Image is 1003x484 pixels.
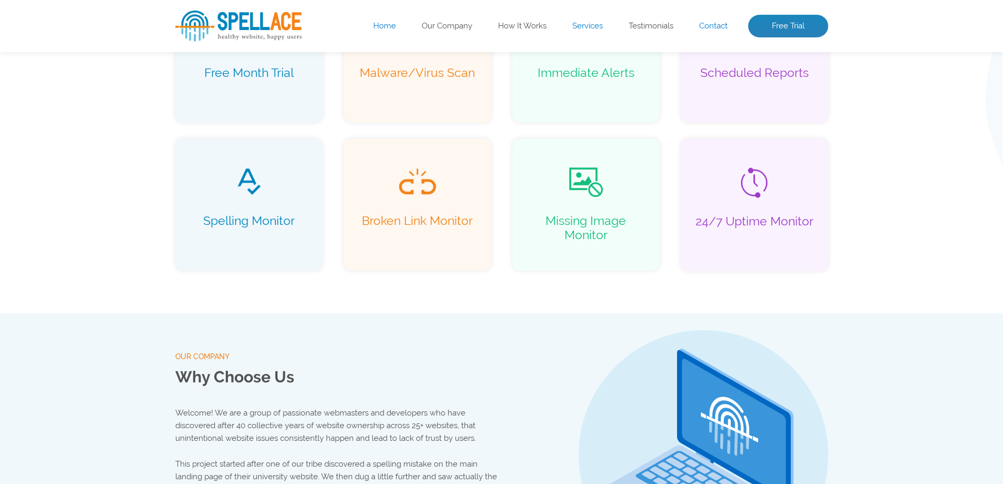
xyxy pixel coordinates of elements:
p: Malware/Virus Scan [354,65,481,94]
p: Scheduled Reports [691,65,818,94]
a: Contact [699,21,728,32]
img: 24_7 Uptime Monitor [741,167,768,198]
p: Free Month Trial [186,65,312,94]
span: Free [175,43,241,80]
img: SpellAce [175,11,302,42]
h2: Why Choose Us [175,363,502,391]
p: Welcome! We are a group of passionate webmasters and developers who have discovered after 40 coll... [175,407,502,445]
img: Free Webiste Analysis [567,34,828,213]
h1: Website Analysis [175,43,551,80]
a: How It Works [498,21,547,32]
span: our company [175,350,502,363]
a: Testimonials [629,21,673,32]
p: Spelling Monitor [186,213,312,242]
a: Home [373,21,396,32]
input: Enter Your URL [175,132,465,160]
a: Our Company [422,21,472,32]
button: Scan Website [175,171,269,197]
a: Services [572,21,603,32]
img: Spelling Monitor [236,167,262,196]
img: Broken Link Monitor [398,167,437,195]
p: 24/7 Uptime Monitor [691,214,818,242]
p: Missing Image Monitor [523,213,649,242]
a: Free Trial [748,15,828,38]
img: Free Webiste Analysis [570,61,780,70]
img: Missing Image Monitor [569,167,603,197]
p: Broken Link Monitor [354,213,481,242]
p: Immediate Alerts [523,65,649,94]
p: Enter your website’s URL to see spelling mistakes, broken links and more [175,90,551,124]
